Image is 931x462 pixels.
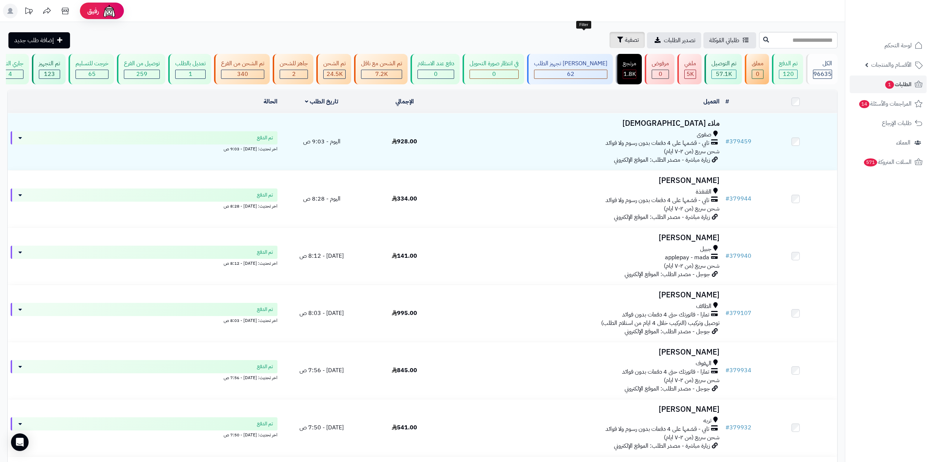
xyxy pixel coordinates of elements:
[858,99,912,109] span: المراجعات والأسئلة
[102,4,117,18] img: ai-face.png
[449,176,720,185] h3: [PERSON_NAME]
[725,309,751,318] a: #379107
[39,59,60,68] div: تم التجهيز
[884,40,912,51] span: لوحة التحكم
[881,5,924,21] img: logo-2.png
[221,59,264,68] div: تم الشحن من الفرع
[324,70,345,78] div: 24539
[87,7,99,15] span: رفيق
[687,70,694,78] span: 5K
[11,144,277,152] div: اخر تحديث: [DATE] - 9:03 ص
[725,194,729,203] span: #
[257,191,273,199] span: تم الدفع
[392,252,417,260] span: 141.00
[859,100,870,109] span: 14
[606,196,709,205] span: تابي - قسّمها على 4 دفعات بدون رسوم ولا فوائد
[257,306,273,313] span: تم الدفع
[725,252,729,260] span: #
[684,59,696,68] div: ملغي
[409,54,461,84] a: دفع عند الاستلام 0
[606,139,709,147] span: تابي - قسّمها على 4 دفعات بدون رسوم ولا فوائد
[167,54,213,84] a: تعديل بالطلب 1
[526,54,614,84] a: [PERSON_NAME] تجهيز الطلب 62
[850,95,927,113] a: المراجعات والأسئلة14
[709,36,739,45] span: طلباتي المُوكلة
[625,327,710,336] span: جوجل - مصدر الطلب: الموقع الإلكتروني
[175,59,206,68] div: تعديل بالطلب
[418,70,454,78] div: 0
[30,54,67,84] a: تم التجهيز 123
[303,137,341,146] span: اليوم - 9:03 ص
[752,70,763,78] div: 0
[392,366,417,375] span: 845.00
[725,252,751,260] a: #379940
[756,70,759,78] span: 0
[305,97,338,106] a: تاريخ الطلب
[299,423,344,432] span: [DATE] - 7:50 ص
[601,319,720,327] span: توصيل وتركيب (التركيب خلال 4 ايام من استلام الطلب)
[392,309,417,318] span: 995.00
[449,234,720,242] h3: [PERSON_NAME]
[449,291,720,299] h3: [PERSON_NAME]
[257,420,273,428] span: تم الدفع
[280,59,308,68] div: جاهز للشحن
[257,249,273,256] span: تم الدفع
[652,59,669,68] div: مرفوض
[19,4,38,20] a: تحديثات المنصة
[703,54,743,84] a: تم التوصيل 57.1K
[461,54,526,84] a: في انتظار صورة التحويل 0
[257,363,273,370] span: تم الدفع
[327,70,343,78] span: 24.5K
[884,79,912,89] span: الطلبات
[392,137,417,146] span: 928.00
[567,70,574,78] span: 62
[614,213,710,221] span: زيارة مباشرة - مصدر الطلب: الموقع الإلكتروني
[76,70,108,78] div: 65
[712,70,736,78] div: 57055
[696,302,711,311] span: الطائف
[606,425,709,433] span: تابي - قسّمها على 4 دفعات بدون رسوم ولا فوائد
[189,70,192,78] span: 1
[8,70,12,78] span: 4
[664,204,720,213] span: شحن سريع (من ٢-٧ ايام)
[292,70,296,78] span: 2
[392,423,417,432] span: 541.00
[696,359,711,368] span: الهفوف
[417,59,454,68] div: دفع عند الاستلام
[864,158,877,167] span: 571
[213,54,271,84] a: تم الشحن من الفرع 340
[664,433,720,442] span: شحن سريع (من ٢-٧ ايام)
[725,137,751,146] a: #379459
[11,259,277,267] div: اخر تحديث: [DATE] - 8:12 ص
[39,70,60,78] div: 123
[470,59,519,68] div: في انتظار صورة التحويل
[725,194,751,203] a: #379944
[303,194,341,203] span: اليوم - 8:28 ص
[115,54,167,84] a: توصيل من الفرع 259
[850,37,927,54] a: لوحة التحكم
[299,309,344,318] span: [DATE] - 8:03 ص
[280,70,308,78] div: 2
[614,155,710,164] span: زيارة مباشرة - مصدر الطلب: الموقع الإلكتروني
[703,97,720,106] a: العميل
[725,423,729,432] span: #
[813,70,832,78] span: 96635
[770,54,805,84] a: تم الدفع 120
[664,376,720,385] span: شحن سريع (من ٢-٧ ايام)
[703,417,711,425] span: تربه
[643,54,676,84] a: مرفوض 0
[576,21,591,29] div: Filter
[375,70,388,78] span: 7.2K
[11,373,277,381] div: اخر تحديث: [DATE] - 7:56 ص
[11,316,277,324] div: اخر تحديث: [DATE] - 8:03 ص
[353,54,409,84] a: تم الشحن مع ناقل 7.2K
[685,70,696,78] div: 4998
[88,70,96,78] span: 65
[783,70,794,78] span: 120
[361,59,402,68] div: تم الشحن مع ناقل
[623,70,636,78] span: 1.8K
[8,32,70,48] a: إضافة طلب جديد
[264,97,277,106] a: الحالة
[136,70,147,78] span: 259
[76,59,108,68] div: خرجت للتسليم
